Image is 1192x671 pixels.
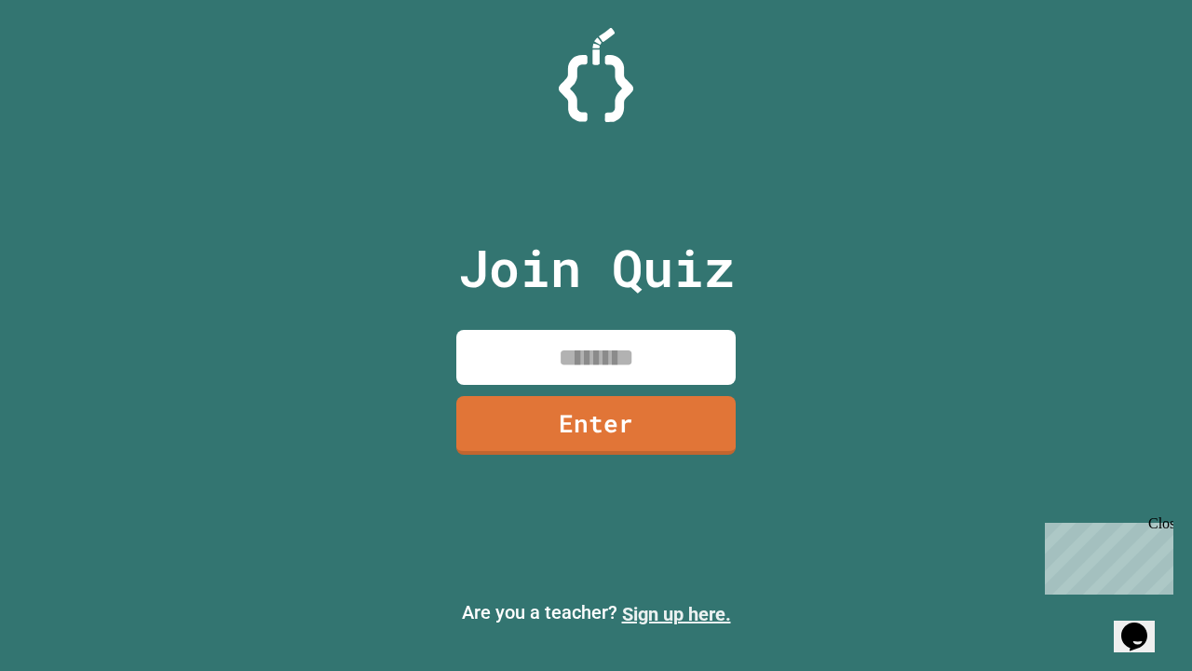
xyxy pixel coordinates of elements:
a: Sign up here. [622,603,731,625]
iframe: chat widget [1037,515,1173,595]
img: Logo.svg [559,28,633,122]
a: Enter [456,396,736,455]
iframe: chat widget [1114,596,1173,652]
p: Join Quiz [458,229,735,307]
p: Are you a teacher? [15,598,1177,628]
div: Chat with us now!Close [7,7,129,118]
